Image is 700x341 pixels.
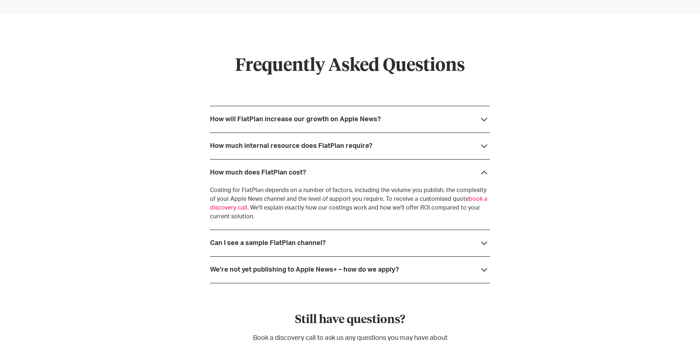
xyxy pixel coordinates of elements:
[210,266,399,273] div: We're not yet publishing to Apple News+ – how do we apply?
[210,142,372,150] div: How much internal resource does FlatPlan require?
[248,313,452,328] h4: Still have questions?
[210,116,381,123] div: How will FlatPlan increase our growth on Apple News?
[210,55,490,77] h2: Frequently Asked Questions
[210,186,490,221] p: Costing for FlatPlan depends on a number of factors, including the volume you publish, the comple...
[210,169,306,176] div: How much does FlatPlan cost?
[210,196,487,211] a: book a discovery call
[210,240,326,247] div: Can I see a sample FlatPlan channel?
